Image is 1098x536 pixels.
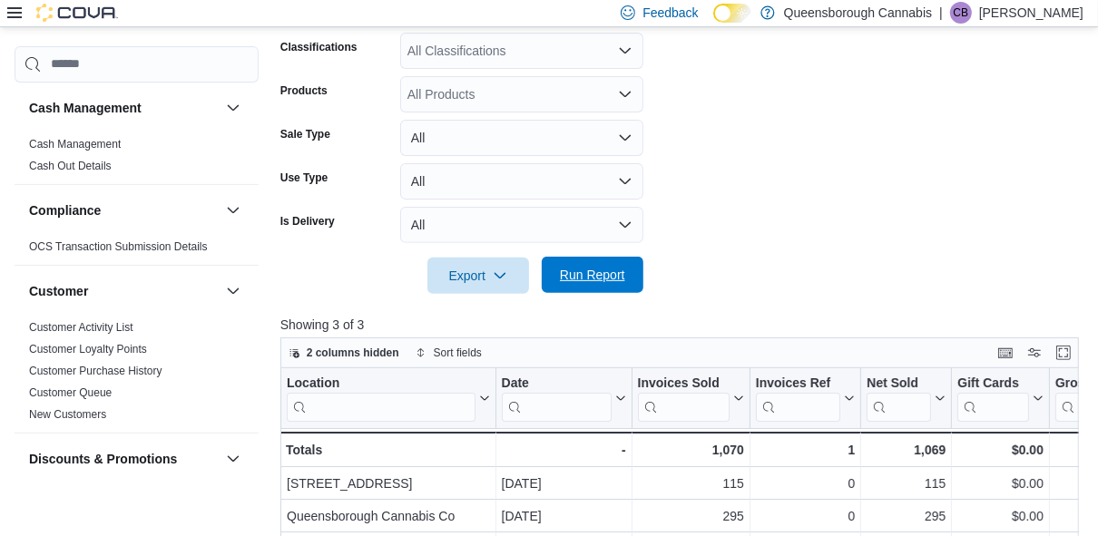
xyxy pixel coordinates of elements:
[501,375,611,392] div: Date
[15,235,259,264] div: Compliance
[637,375,729,421] div: Invoices Sold
[756,375,855,421] button: Invoices Ref
[280,214,335,229] label: Is Delivery
[29,363,162,377] span: Customer Purchase History
[222,199,244,220] button: Compliance
[29,364,162,376] a: Customer Purchase History
[15,316,259,432] div: Customer
[29,342,147,355] a: Customer Loyalty Points
[784,2,932,24] p: Queensborough Cannabis
[222,447,244,469] button: Discounts & Promotions
[287,505,490,527] div: Queensborough Cannabis Co
[957,439,1044,461] div: $0.00
[867,439,946,461] div: 1,069
[501,375,611,421] div: Date
[501,375,625,421] button: Date
[29,281,219,299] button: Customer
[280,171,328,185] label: Use Type
[867,375,931,421] div: Net Sold
[281,342,407,364] button: 2 columns hidden
[286,439,490,461] div: Totals
[280,83,328,98] label: Products
[957,375,1029,421] div: Gift Card Sales
[29,385,112,399] span: Customer Queue
[29,137,121,150] a: Cash Management
[756,439,855,461] div: 1
[618,44,632,58] button: Open list of options
[29,158,112,172] span: Cash Out Details
[618,87,632,102] button: Open list of options
[939,2,943,24] p: |
[29,406,106,421] span: New Customers
[29,239,208,252] a: OCS Transaction Submission Details
[29,159,112,171] a: Cash Out Details
[979,2,1083,24] p: [PERSON_NAME]
[29,98,142,116] h3: Cash Management
[408,342,489,364] button: Sort fields
[957,473,1044,494] div: $0.00
[957,375,1044,421] button: Gift Cards
[1024,342,1045,364] button: Display options
[867,473,946,494] div: 115
[287,375,475,421] div: Location
[542,257,643,293] button: Run Report
[756,473,855,494] div: 0
[427,258,529,294] button: Export
[280,127,330,141] label: Sale Type
[438,258,518,294] span: Export
[756,375,840,421] div: Invoices Ref
[954,2,969,24] span: CB
[287,473,490,494] div: [STREET_ADDRESS]
[280,316,1087,334] p: Showing 3 of 3
[29,320,133,333] a: Customer Activity List
[29,407,106,420] a: New Customers
[29,136,121,151] span: Cash Management
[501,439,625,461] div: -
[995,342,1016,364] button: Keyboard shortcuts
[287,375,475,392] div: Location
[29,98,219,116] button: Cash Management
[560,266,625,284] span: Run Report
[867,375,946,421] button: Net Sold
[637,375,729,392] div: Invoices Sold
[501,473,625,494] div: [DATE]
[400,163,643,200] button: All
[950,2,972,24] div: Calvin Basran
[867,375,931,392] div: Net Sold
[15,132,259,183] div: Cash Management
[1053,342,1074,364] button: Enter fullscreen
[29,341,147,356] span: Customer Loyalty Points
[307,346,399,360] span: 2 columns hidden
[29,449,177,467] h3: Discounts & Promotions
[29,385,112,398] a: Customer Queue
[400,120,643,156] button: All
[29,449,219,467] button: Discounts & Promotions
[642,4,698,22] span: Feedback
[756,375,840,392] div: Invoices Ref
[637,505,743,527] div: 295
[637,473,743,494] div: 115
[287,375,490,421] button: Location
[29,200,101,219] h3: Compliance
[713,4,751,23] input: Dark Mode
[713,23,714,24] span: Dark Mode
[637,375,743,421] button: Invoices Sold
[756,505,855,527] div: 0
[222,279,244,301] button: Customer
[29,239,208,253] span: OCS Transaction Submission Details
[36,4,118,22] img: Cova
[400,207,643,243] button: All
[957,375,1029,392] div: Gift Cards
[29,200,219,219] button: Compliance
[29,319,133,334] span: Customer Activity List
[434,346,482,360] span: Sort fields
[637,439,743,461] div: 1,070
[957,505,1044,527] div: $0.00
[29,281,88,299] h3: Customer
[501,505,625,527] div: [DATE]
[222,96,244,118] button: Cash Management
[280,40,358,54] label: Classifications
[867,505,946,527] div: 295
